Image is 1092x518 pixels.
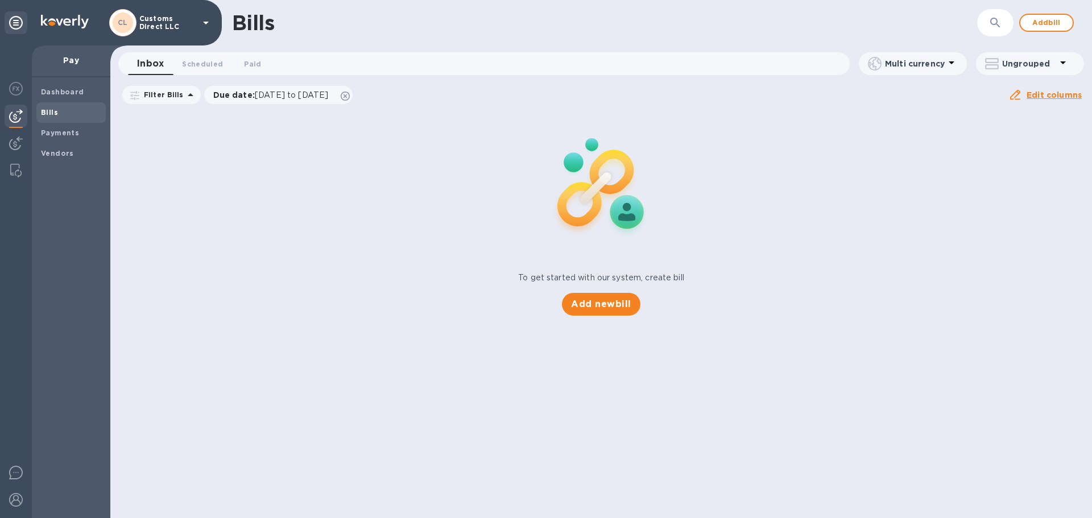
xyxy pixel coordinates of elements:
p: Multi currency [885,58,945,69]
b: Vendors [41,149,74,158]
div: Due date:[DATE] to [DATE] [204,86,353,104]
p: Due date : [213,89,334,101]
span: Add new bill [571,297,631,311]
p: To get started with our system, create bill [518,272,684,284]
b: Bills [41,108,58,117]
span: Inbox [137,56,164,72]
b: Dashboard [41,88,84,96]
span: Scheduled [182,58,223,70]
u: Edit columns [1027,90,1082,100]
p: Pay [41,55,101,66]
p: Customs Direct LLC [139,15,196,31]
p: Filter Bills [139,90,184,100]
b: CL [118,18,128,27]
img: Foreign exchange [9,82,23,96]
h1: Bills [232,11,274,35]
img: Logo [41,15,89,28]
span: [DATE] to [DATE] [255,90,328,100]
b: Payments [41,129,79,137]
button: Addbill [1019,14,1074,32]
p: Ungrouped [1002,58,1056,69]
span: Paid [244,58,261,70]
button: Add newbill [562,293,640,316]
div: Unpin categories [5,11,27,34]
span: Add bill [1029,16,1064,30]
